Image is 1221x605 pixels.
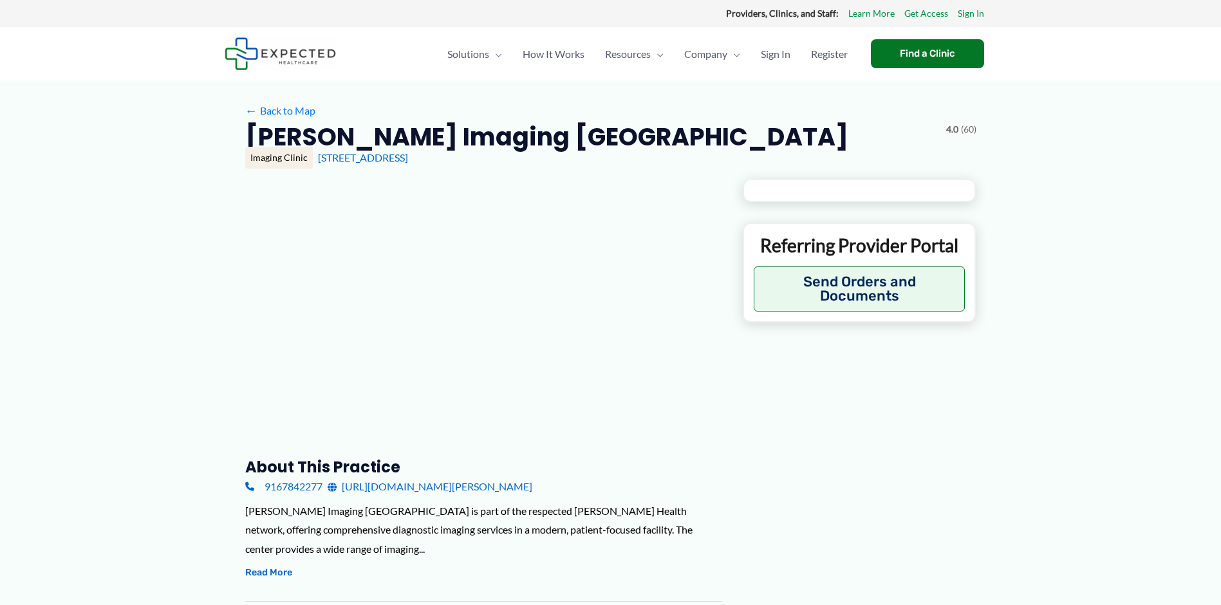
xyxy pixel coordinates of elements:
[811,32,848,77] span: Register
[727,32,740,77] span: Menu Toggle
[225,37,336,70] img: Expected Healthcare Logo - side, dark font, small
[489,32,502,77] span: Menu Toggle
[245,147,313,169] div: Imaging Clinic
[447,32,489,77] span: Solutions
[958,5,984,22] a: Sign In
[245,477,322,496] a: 9167842277
[961,121,976,138] span: (60)
[245,121,848,153] h2: [PERSON_NAME] Imaging [GEOGRAPHIC_DATA]
[848,5,895,22] a: Learn More
[801,32,858,77] a: Register
[726,8,839,19] strong: Providers, Clinics, and Staff:
[437,32,512,77] a: SolutionsMenu Toggle
[245,501,722,559] div: [PERSON_NAME] Imaging [GEOGRAPHIC_DATA] is part of the respected [PERSON_NAME] Health network, of...
[674,32,750,77] a: CompanyMenu Toggle
[595,32,674,77] a: ResourcesMenu Toggle
[684,32,727,77] span: Company
[245,101,315,120] a: ←Back to Map
[871,39,984,68] a: Find a Clinic
[245,565,292,581] button: Read More
[328,477,532,496] a: [URL][DOMAIN_NAME][PERSON_NAME]
[754,266,965,312] button: Send Orders and Documents
[245,457,722,477] h3: About this practice
[245,104,257,116] span: ←
[904,5,948,22] a: Get Access
[437,32,858,77] nav: Primary Site Navigation
[523,32,584,77] span: How It Works
[318,151,408,163] a: [STREET_ADDRESS]
[761,32,790,77] span: Sign In
[651,32,664,77] span: Menu Toggle
[512,32,595,77] a: How It Works
[605,32,651,77] span: Resources
[946,121,958,138] span: 4.0
[754,234,965,257] p: Referring Provider Portal
[750,32,801,77] a: Sign In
